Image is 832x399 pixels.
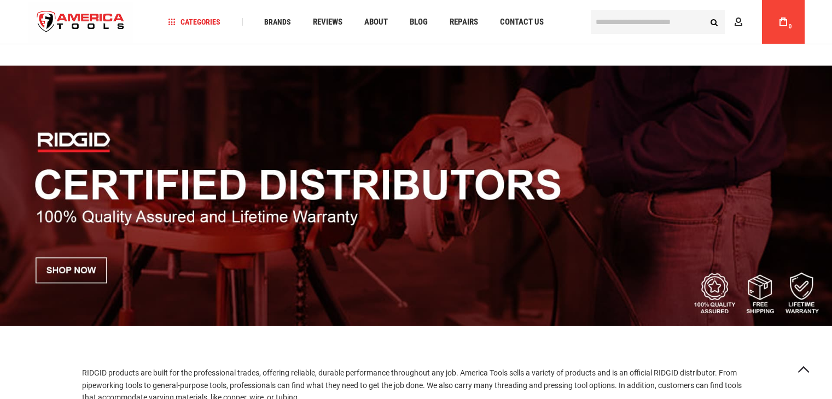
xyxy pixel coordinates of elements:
span: Blog [410,18,428,26]
a: Repairs [445,15,483,30]
span: Contact Us [500,18,544,26]
span: Reviews [313,18,342,26]
img: America Tools [28,2,134,43]
a: Blog [405,15,433,30]
span: 0 [789,24,792,30]
a: About [359,15,393,30]
a: store logo [28,2,134,43]
a: Reviews [308,15,347,30]
button: Search [704,11,725,32]
a: Brands [259,15,296,30]
span: Categories [168,18,220,26]
span: Brands [264,18,291,26]
a: Contact Us [495,15,549,30]
a: Categories [163,15,225,30]
span: Repairs [450,18,478,26]
span: About [364,18,388,26]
